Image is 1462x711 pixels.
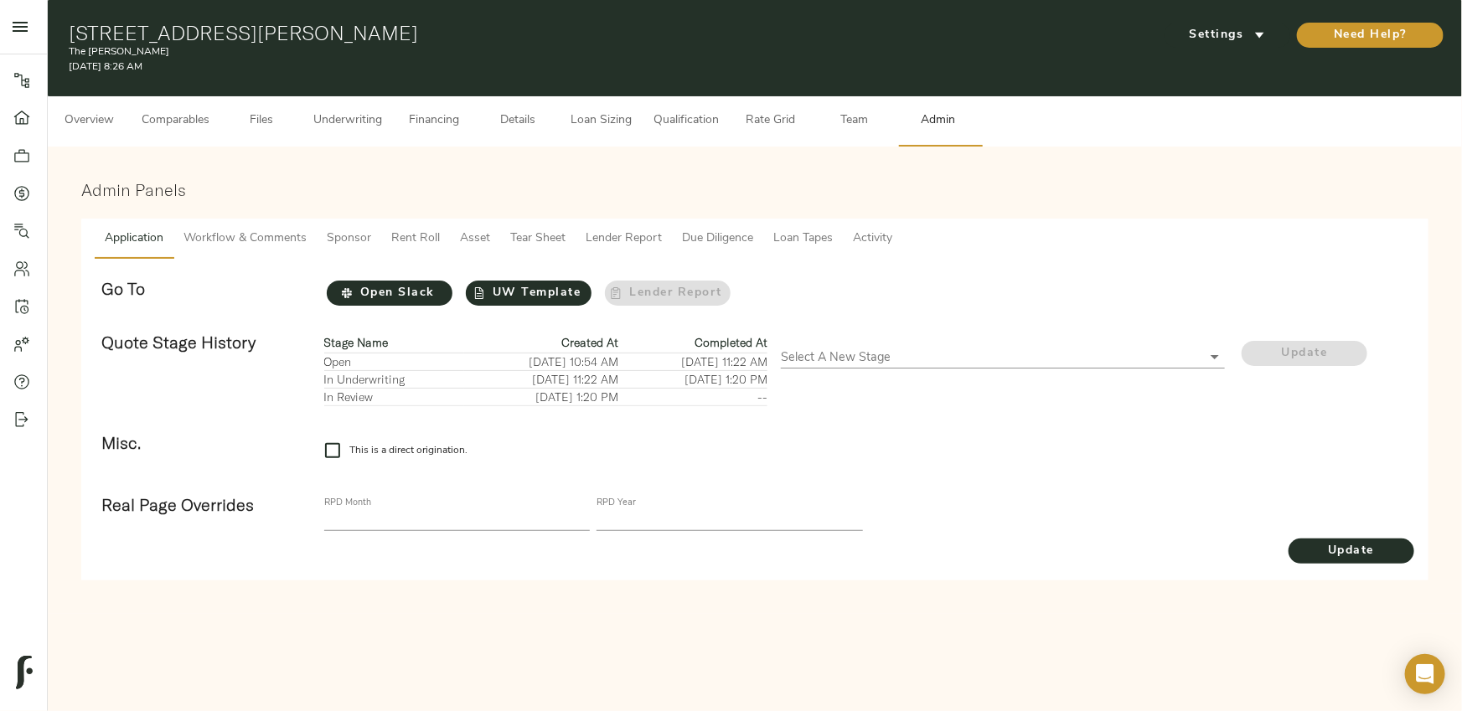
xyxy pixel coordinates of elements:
span: Tear Sheet [510,229,566,250]
span: Due Diligence [682,229,753,250]
strong: Completed At [695,335,767,350]
td: [DATE] 10:54 AM [464,353,619,370]
span: Settings [1181,25,1273,46]
button: Update [1289,538,1414,564]
span: Team [823,111,886,131]
td: [DATE] 1:20 PM [464,388,619,405]
span: Lender Report [586,229,662,250]
span: This is a direct origination. [350,443,468,458]
td: In Underwriting [324,370,464,388]
td: -- [619,388,768,405]
span: Sponsor [327,229,371,250]
span: Loan Tapes [773,229,833,250]
button: Open Slack [327,281,452,306]
div: Open Intercom Messenger [1405,654,1445,694]
td: [DATE] 11:22 AM [464,370,619,388]
p: The [PERSON_NAME] [69,44,984,59]
span: Rate Grid [739,111,803,131]
label: RPD Year [597,499,636,508]
strong: Real Page Overrides [101,494,254,515]
span: Comparables [142,111,209,131]
h3: Admin Panels [81,180,1428,199]
h1: [STREET_ADDRESS][PERSON_NAME] [69,21,984,44]
a: UW Template [466,281,592,306]
td: [DATE] 1:20 PM [619,370,768,388]
span: Workflow & Comments [183,229,307,250]
label: RPD Month [324,499,371,508]
td: [DATE] 11:22 AM [619,353,768,370]
span: Asset [460,229,490,250]
span: Underwriting [313,111,382,131]
strong: Stage Name [324,335,389,350]
strong: Go To [101,278,145,299]
span: Loan Sizing [570,111,633,131]
button: Settings [1165,23,1290,48]
span: Files [230,111,293,131]
td: In Review [324,388,464,405]
span: Open Slack [327,283,452,304]
span: Application [105,229,163,250]
td: Open [324,353,464,370]
span: UW Template [466,283,592,304]
span: Qualification [654,111,719,131]
strong: Misc. [101,432,141,453]
strong: Quote Stage History [101,332,256,353]
span: Rent Roll [391,229,440,250]
span: Financing [402,111,466,131]
button: Need Help? [1297,23,1444,48]
span: Admin [907,111,970,131]
span: Update [1289,541,1414,562]
span: Details [486,111,550,131]
p: [DATE] 8:26 AM [69,59,984,75]
strong: Created At [562,335,619,350]
span: Need Help? [1314,25,1427,46]
span: Overview [58,111,121,131]
span: Activity [853,229,892,250]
